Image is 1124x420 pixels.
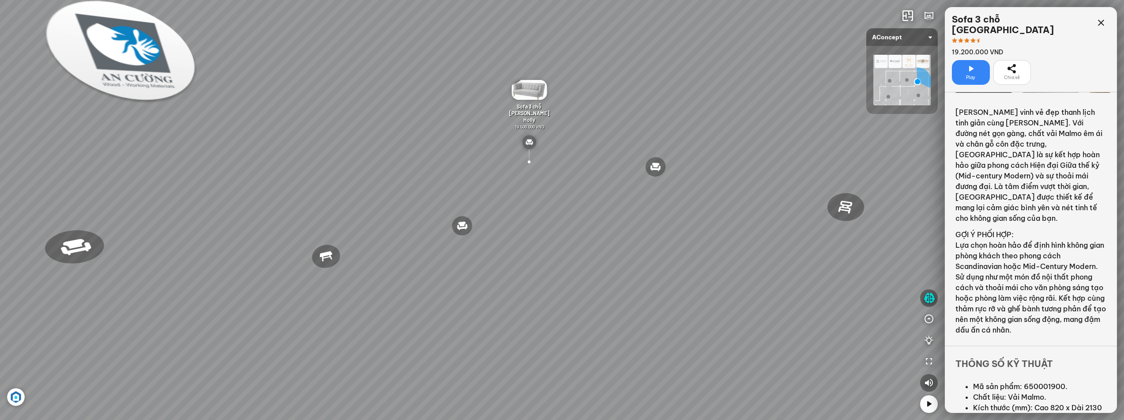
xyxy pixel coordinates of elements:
[977,38,982,43] span: star
[955,107,1106,223] p: [PERSON_NAME] vinh vẻ đẹp thanh lịch tinh giản cùng [PERSON_NAME]. Với đường nét gọn gàng, chất v...
[958,38,963,43] span: star
[872,28,932,46] span: AConcept
[955,229,1106,335] p: GỢI Ý PHỐI HỢP: Lựa chọn hoàn hảo để định hình không gian phòng khách theo phong cách Scandinavia...
[973,392,1106,402] li: Chất liệu: Vải Malmo.
[945,346,1117,371] div: Thông số kỹ thuật
[7,388,25,406] img: Artboard_6_4x_1_F4RHW9YJWHU.jpg
[522,135,536,149] img: type_sofa_CL2K24RXHCN6.svg
[952,14,1092,35] div: Sofa 3 chỗ [GEOGRAPHIC_DATA]
[511,80,547,100] img: Sofa_3_ch__Jonn_D47U3V2WJP4G.gif
[966,74,975,81] span: Play
[873,55,931,105] img: AConcept_CTMHTJT2R6E4.png
[509,103,549,123] span: Sofa 3 chỗ [PERSON_NAME] Holly
[973,381,1106,392] li: Mã sản phẩm: 650001900.
[964,38,970,43] span: star
[952,48,1092,57] div: 19.200.000 VND
[952,38,957,43] span: star
[1004,74,1020,81] span: Chia sẻ
[515,124,544,129] span: 19.500.000 VND
[970,38,976,43] span: star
